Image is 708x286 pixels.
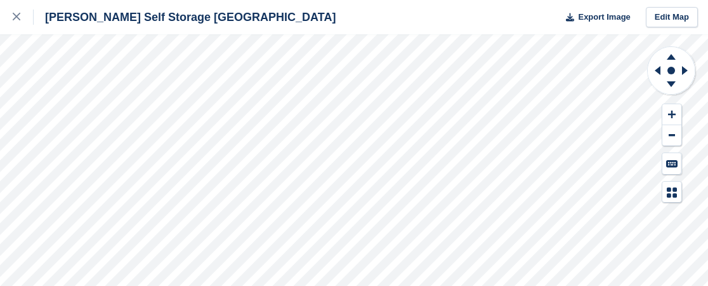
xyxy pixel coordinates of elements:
[662,104,681,125] button: Zoom In
[662,182,681,203] button: Map Legend
[646,7,698,28] a: Edit Map
[34,10,336,25] div: [PERSON_NAME] Self Storage [GEOGRAPHIC_DATA]
[558,7,631,28] button: Export Image
[662,153,681,174] button: Keyboard Shortcuts
[662,125,681,146] button: Zoom Out
[578,11,630,24] span: Export Image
